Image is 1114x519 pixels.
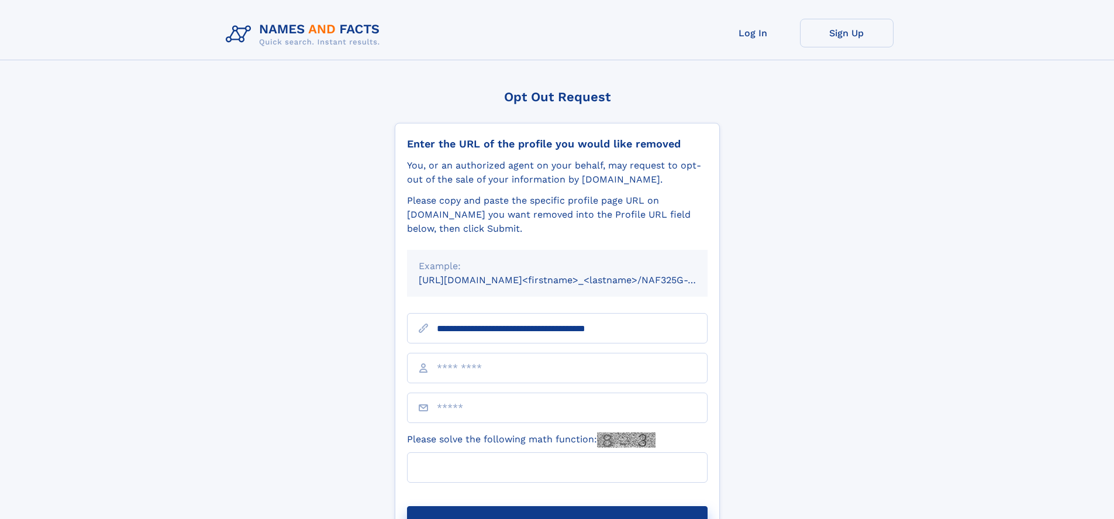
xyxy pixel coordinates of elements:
div: Example: [419,259,696,273]
div: You, or an authorized agent on your behalf, may request to opt-out of the sale of your informatio... [407,159,708,187]
div: Enter the URL of the profile you would like removed [407,138,708,150]
img: Logo Names and Facts [221,19,389,50]
a: Log In [706,19,800,47]
div: Opt Out Request [395,90,720,104]
small: [URL][DOMAIN_NAME]<firstname>_<lastname>/NAF325G-xxxxxxxx [419,274,730,286]
a: Sign Up [800,19,894,47]
div: Please copy and paste the specific profile page URL on [DOMAIN_NAME] you want removed into the Pr... [407,194,708,236]
label: Please solve the following math function: [407,432,656,448]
